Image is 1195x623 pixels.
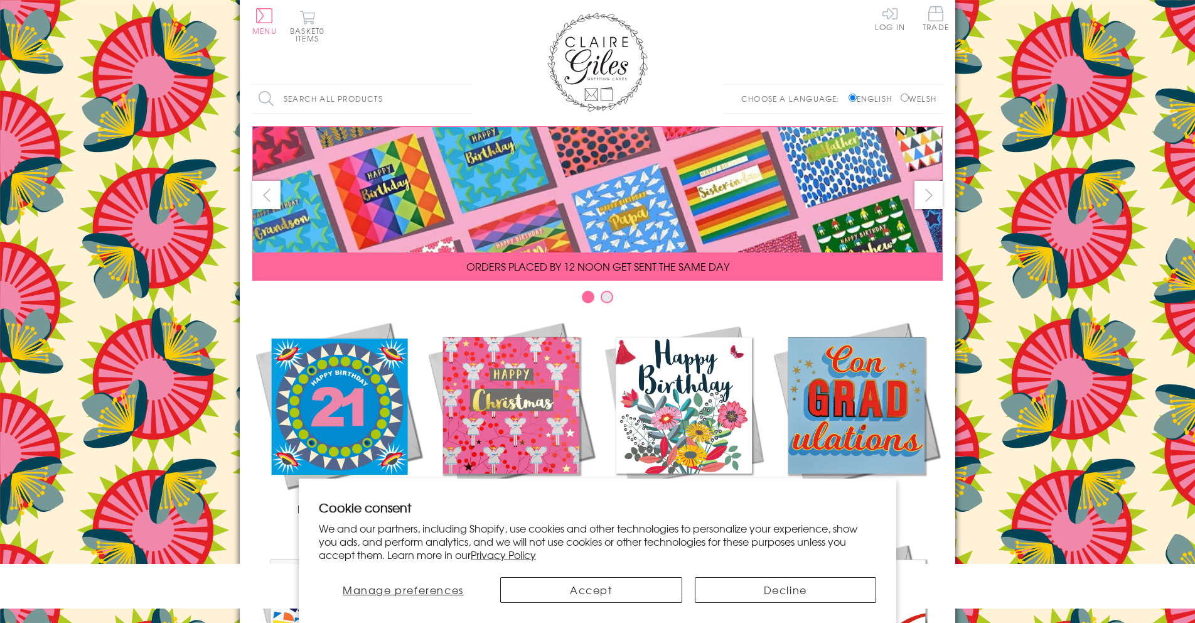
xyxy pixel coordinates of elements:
button: Basket0 items [290,10,324,42]
span: Manage preferences [343,582,464,597]
button: Accept [500,577,682,603]
a: Christmas [425,319,597,516]
a: Privacy Policy [471,547,536,562]
span: 0 items [296,25,324,44]
img: Claire Giles Greetings Cards [547,13,648,112]
p: Choose a language: [741,93,846,104]
input: Search all products [252,85,472,113]
div: Carousel Pagination [252,290,943,310]
button: Menu [252,8,277,35]
h2: Cookie consent [319,499,876,516]
span: ORDERS PLACED BY 12 NOON GET SENT THE SAME DAY [466,259,729,274]
a: Trade [923,6,949,33]
input: English [849,94,857,102]
a: Log In [875,6,905,31]
button: Carousel Page 1 (Current Slide) [582,291,594,303]
span: New Releases [297,501,380,516]
span: Trade [923,6,949,31]
a: New Releases [252,319,425,516]
button: prev [252,181,281,209]
button: Carousel Page 2 [601,291,613,303]
a: Academic [770,319,943,516]
a: Birthdays [597,319,770,516]
button: Decline [695,577,877,603]
button: next [914,181,943,209]
p: We and our partners, including Shopify, use cookies and other technologies to personalize your ex... [319,522,876,561]
label: English [849,93,898,104]
label: Welsh [901,93,936,104]
input: Search [459,85,472,113]
input: Welsh [901,94,909,102]
span: Menu [252,25,277,36]
button: Manage preferences [319,577,488,603]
